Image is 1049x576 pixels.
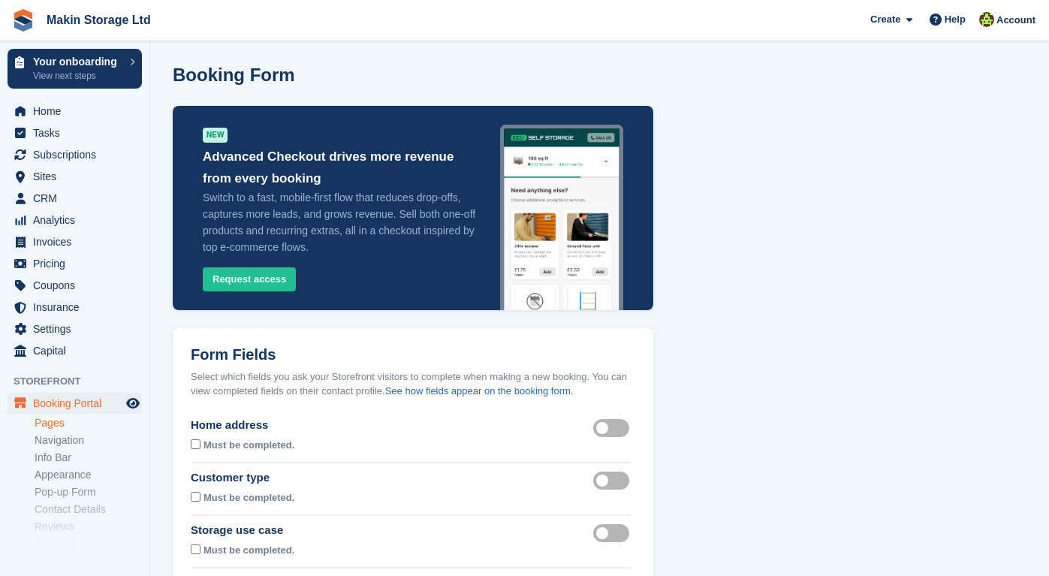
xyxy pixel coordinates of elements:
p: Your onboarding [33,56,122,67]
img: advanced_checkout-3a6f29b8f307e128f80f36cbef5223c0c28d0aeba6f80f7118ca5621cf25e01c.png [500,125,623,374]
div: Storage use case [191,522,297,539]
span: Sites [33,166,123,187]
div: Must be completed. [203,436,294,453]
a: Your onboarding View next steps [8,49,142,89]
a: menu [8,210,142,231]
a: menu [8,318,142,339]
a: Footer Banner [35,537,142,551]
span: Settings [33,318,123,339]
h2: Form Fields [191,346,635,363]
a: Contact Details [35,502,142,517]
div: Must be completed. [203,541,294,558]
div: Select which fields you ask your Storefront visitors to complete when making a new booking. You c... [191,369,635,399]
a: Pop-up Form [35,485,142,499]
a: menu [8,231,142,252]
span: Tasks [33,122,123,143]
span: CRM [33,188,123,209]
span: Create [870,12,900,27]
a: menu [8,297,142,318]
span: Subscriptions [33,144,123,165]
span: Pricing [33,253,123,274]
a: Navigation [35,433,142,448]
span: Analytics [33,210,123,231]
button: Request access [203,267,296,292]
p: Switch to a fast, mobile-first flow that reduces drop-offs, captures more leads, and grows revenu... [203,189,478,255]
a: Appearance [35,468,142,482]
a: menu [8,253,142,274]
a: Preview store [124,394,142,412]
a: menu [8,122,142,143]
a: menu [8,166,142,187]
a: menu [8,188,142,209]
span: Storefront [14,374,149,389]
a: menu [8,275,142,296]
span: Booking Portal [33,393,123,414]
a: Info Bar [35,451,142,465]
label: Home address visible [593,427,635,429]
span: Account [996,13,1035,28]
span: Capital [33,340,123,361]
a: See how fields appear on the booking form. [385,385,574,397]
a: menu [8,340,142,361]
span: Home [33,101,123,122]
a: menu [8,393,142,414]
div: Home address [191,417,297,434]
span: Help [945,12,966,27]
a: menu [8,101,142,122]
div: Must be completed. [203,489,294,505]
a: menu [8,144,142,165]
span: Coupons [33,275,123,296]
a: Makin Storage Ltd [41,8,157,32]
p: View next steps [33,69,122,83]
div: NEW [203,128,228,143]
img: Makin Storage Team [979,12,994,27]
a: Reviews [35,520,142,534]
img: stora-icon-8386f47178a22dfd0bd8f6a31ec36ba5ce8667c1dd55bd0f319d3a0aa187defe.svg [12,9,35,32]
label: Customer type visible [593,479,635,481]
label: Storage use case visible [593,532,635,534]
h1: Booking Form [173,65,295,85]
p: Advanced Checkout drives more revenue from every booking [203,146,478,189]
a: Pages [35,416,142,430]
span: Insurance [33,297,123,318]
span: Invoices [33,231,123,252]
div: Customer type [191,469,297,487]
